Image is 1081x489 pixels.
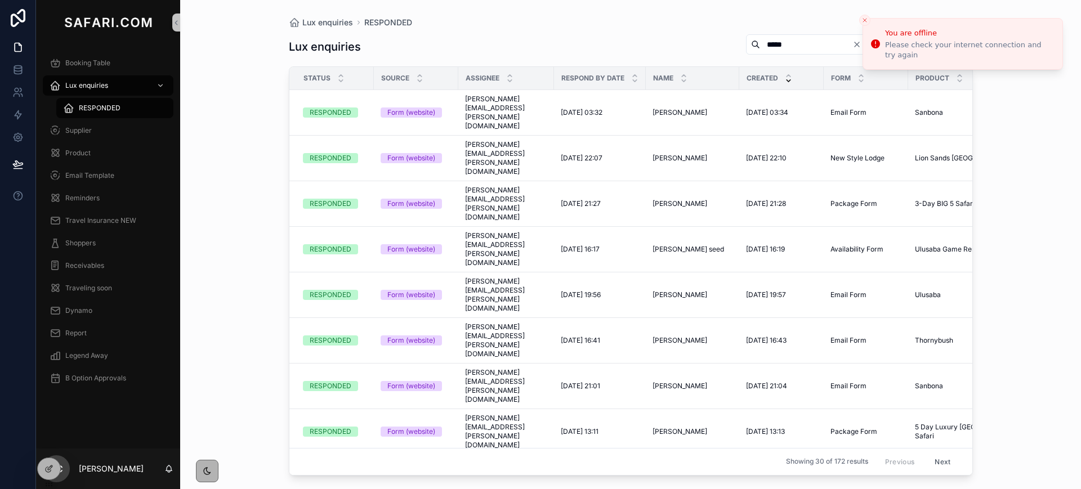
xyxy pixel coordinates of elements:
[653,108,707,117] span: [PERSON_NAME]
[465,186,547,222] span: [PERSON_NAME][EMAIL_ADDRESS][PERSON_NAME][DOMAIN_NAME]
[561,154,639,163] a: [DATE] 22:07
[653,382,732,391] a: [PERSON_NAME]
[830,154,885,163] span: New Style Lodge
[43,368,173,388] a: B Option Approvals
[746,290,817,299] a: [DATE] 19:57
[830,199,901,208] a: Package Form
[830,382,866,391] span: Email Form
[381,107,452,118] a: Form (website)
[746,108,817,117] a: [DATE] 03:34
[65,126,92,135] span: Supplier
[43,165,173,186] a: Email Template
[465,414,547,450] span: [PERSON_NAME][EMAIL_ADDRESS][PERSON_NAME][DOMAIN_NAME]
[653,290,707,299] span: [PERSON_NAME]
[43,75,173,96] a: Lux enquiries
[746,199,817,208] a: [DATE] 21:28
[915,199,1062,208] span: 3-Day BIG 5 Safari near [GEOGRAPHIC_DATA]
[653,74,673,83] span: Name
[65,194,100,203] span: Reminders
[465,277,547,313] a: [PERSON_NAME][EMAIL_ADDRESS][PERSON_NAME][DOMAIN_NAME]
[65,216,136,225] span: Travel Insurance NEW
[381,199,452,209] a: Form (website)
[561,427,639,436] a: [DATE] 13:11
[303,335,367,346] a: RESPONDED
[653,108,732,117] a: [PERSON_NAME]
[465,140,547,176] a: [PERSON_NAME][EMAIL_ADDRESS][PERSON_NAME][DOMAIN_NAME]
[746,108,788,117] span: [DATE] 03:34
[830,199,877,208] span: Package Form
[364,17,412,28] span: RESPONDED
[830,245,901,254] a: Availability Form
[387,427,435,437] div: Form (website)
[387,335,435,346] div: Form (website)
[79,104,120,113] span: RESPONDED
[915,154,1021,163] span: Lion Sands [GEOGRAPHIC_DATA]
[915,108,943,117] span: Sanbona
[653,245,724,254] span: [PERSON_NAME] seed
[561,290,639,299] a: [DATE] 19:56
[653,199,732,208] a: [PERSON_NAME]
[36,45,180,403] div: scrollable content
[927,453,958,470] button: Next
[387,290,435,300] div: Form (website)
[465,368,547,404] a: [PERSON_NAME][EMAIL_ADDRESS][PERSON_NAME][DOMAIN_NAME]
[830,336,901,345] a: Email Form
[653,154,707,163] span: [PERSON_NAME]
[65,261,104,270] span: Receivables
[561,245,600,254] span: [DATE] 16:17
[852,40,866,49] button: Clear
[885,40,1053,60] div: Please check your internet connection and try again
[831,74,851,83] span: Form
[561,154,602,163] span: [DATE] 22:07
[746,336,787,345] span: [DATE] 16:43
[65,284,112,293] span: Traveling soon
[303,427,367,437] a: RESPONDED
[653,336,732,345] a: [PERSON_NAME]
[830,336,866,345] span: Email Form
[43,53,173,73] a: Booking Table
[746,245,785,254] span: [DATE] 16:19
[465,95,547,131] span: [PERSON_NAME][EMAIL_ADDRESS][PERSON_NAME][DOMAIN_NAME]
[561,336,600,345] span: [DATE] 16:41
[289,17,353,28] a: Lux enquiries
[310,290,351,300] div: RESPONDED
[43,188,173,208] a: Reminders
[303,74,330,83] span: Status
[387,107,435,118] div: Form (website)
[43,346,173,366] a: Legend Away
[830,290,901,299] a: Email Form
[381,290,452,300] a: Form (website)
[310,244,351,254] div: RESPONDED
[561,199,639,208] a: [DATE] 21:27
[830,382,901,391] a: Email Form
[746,290,786,299] span: [DATE] 19:57
[653,382,707,391] span: [PERSON_NAME]
[65,171,114,180] span: Email Template
[387,244,435,254] div: Form (website)
[561,245,639,254] a: [DATE] 16:17
[915,74,949,83] span: Product
[310,199,351,209] div: RESPONDED
[65,149,91,158] span: Product
[310,427,351,437] div: RESPONDED
[830,108,866,117] span: Email Form
[561,108,602,117] span: [DATE] 03:32
[786,457,868,466] span: Showing 30 of 172 results
[653,427,732,436] a: [PERSON_NAME]
[65,81,108,90] span: Lux enquiries
[381,244,452,254] a: Form (website)
[381,427,452,437] a: Form (website)
[746,382,817,391] a: [DATE] 21:04
[303,107,367,118] a: RESPONDED
[830,290,866,299] span: Email Form
[653,336,707,345] span: [PERSON_NAME]
[381,335,452,346] a: Form (website)
[465,231,547,267] span: [PERSON_NAME][EMAIL_ADDRESS][PERSON_NAME][DOMAIN_NAME]
[653,290,732,299] a: [PERSON_NAME]
[65,239,96,248] span: Shoppers
[62,14,154,32] img: App logo
[830,427,877,436] span: Package Form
